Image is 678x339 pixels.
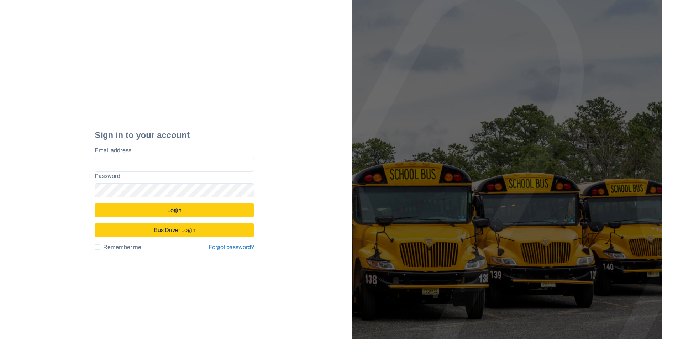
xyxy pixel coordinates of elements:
[95,130,254,141] h2: Sign in to your account
[95,203,254,217] button: Login
[95,146,250,155] label: Email address
[95,224,254,230] a: Bus Driver Login
[209,243,254,251] a: Forgot password?
[103,243,141,251] span: Remember me
[95,172,250,180] label: Password
[209,244,254,250] a: Forgot password?
[95,223,254,237] button: Bus Driver Login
